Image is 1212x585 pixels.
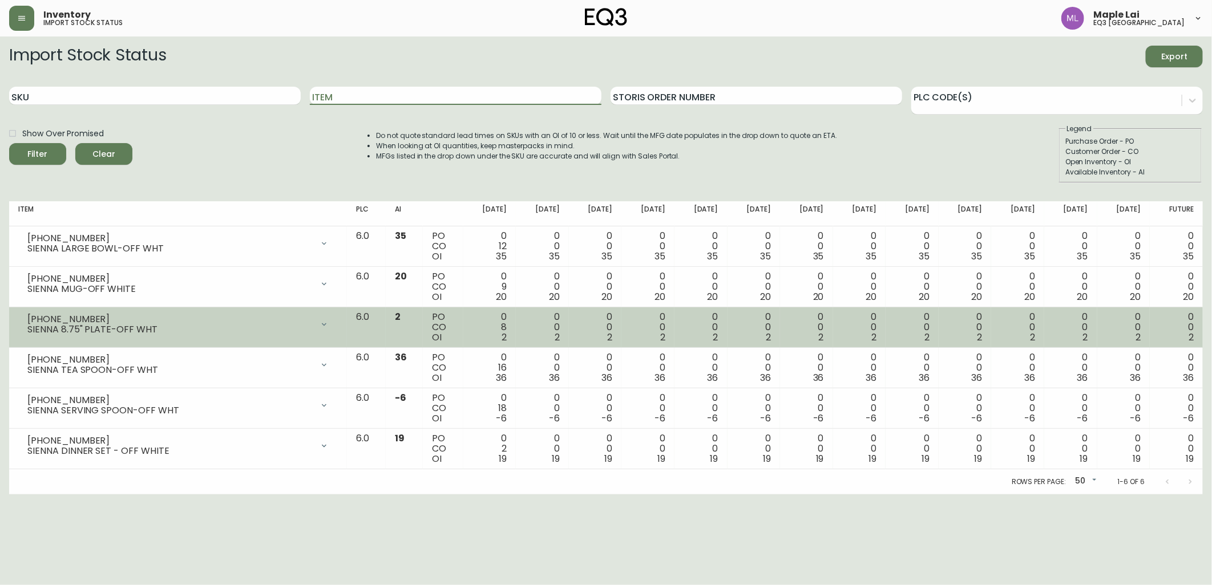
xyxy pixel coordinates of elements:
[525,231,560,262] div: 0 0
[1070,472,1099,491] div: 50
[432,290,442,303] span: OI
[472,352,507,383] div: 0 16
[27,284,313,294] div: SIENNA MUG-OFF WHITE
[708,371,718,384] span: 36
[1065,167,1195,177] div: Available Inventory - AI
[1093,10,1140,19] span: Maple Lai
[789,433,824,464] div: 0 0
[1024,250,1035,263] span: 35
[472,312,507,343] div: 0 8
[708,250,718,263] span: 35
[684,393,718,424] div: 0 0
[760,290,771,303] span: 20
[496,250,507,263] span: 35
[1186,452,1194,465] span: 19
[1077,290,1088,303] span: 20
[948,352,983,383] div: 0 0
[347,429,386,469] td: 6.0
[813,250,824,263] span: 35
[22,128,104,140] span: Show Over Promised
[1106,352,1141,383] div: 0 0
[432,271,454,302] div: PO CO
[18,433,338,458] div: [PHONE_NUMBER]SIENNA DINNER SET - OFF WHITE
[866,290,876,303] span: 20
[886,201,939,226] th: [DATE]
[728,201,781,226] th: [DATE]
[502,331,507,344] span: 2
[549,250,560,263] span: 35
[1136,331,1141,344] span: 2
[895,312,930,343] div: 0 0
[1106,271,1141,302] div: 0 0
[602,290,613,303] span: 20
[1053,433,1088,464] div: 0 0
[1097,201,1150,226] th: [DATE]
[496,371,507,384] span: 36
[674,201,728,226] th: [DATE]
[1106,433,1141,464] div: 0 0
[1133,452,1141,465] span: 19
[18,271,338,296] div: [PHONE_NUMBER]SIENNA MUG-OFF WHITE
[871,331,876,344] span: 2
[27,243,313,254] div: SIENNA LARGE BOWL-OFF WHT
[760,250,771,263] span: 35
[432,250,442,263] span: OI
[18,352,338,377] div: [PHONE_NUMBER]SIENNA TEA SPOON-OFF WHT
[631,312,665,343] div: 0 0
[605,452,613,465] span: 19
[710,452,718,465] span: 19
[919,371,930,384] span: 36
[472,433,507,464] div: 0 2
[1183,250,1194,263] span: 35
[1077,412,1088,425] span: -6
[578,393,613,424] div: 0 0
[525,393,560,424] div: 0 0
[347,267,386,307] td: 6.0
[655,412,665,425] span: -6
[1189,331,1194,344] span: 2
[472,393,507,424] div: 0 18
[948,393,983,424] div: 0 0
[763,452,771,465] span: 19
[1000,393,1035,424] div: 0 0
[1183,371,1194,384] span: 36
[948,312,983,343] div: 0 0
[347,307,386,348] td: 6.0
[578,231,613,262] div: 0 0
[432,393,454,424] div: PO CO
[376,151,837,161] li: MFGs listed in the drop down under the SKU are accurate and will align with Sales Portal.
[631,352,665,383] div: 0 0
[833,201,886,226] th: [DATE]
[525,352,560,383] div: 0 0
[432,231,454,262] div: PO CO
[27,395,313,405] div: [PHONE_NUMBER]
[1106,393,1141,424] div: 0 0
[578,271,613,302] div: 0 0
[708,412,718,425] span: -6
[1053,312,1088,343] div: 0 0
[766,331,771,344] span: 2
[789,271,824,302] div: 0 0
[432,331,442,344] span: OI
[549,371,560,384] span: 36
[1000,271,1035,302] div: 0 0
[376,141,837,151] li: When looking at OI quantities, keep masterpacks in mind.
[395,229,406,242] span: 35
[1024,290,1035,303] span: 20
[842,393,877,424] div: 0 0
[1024,371,1035,384] span: 36
[866,412,876,425] span: -6
[737,393,771,424] div: 0 0
[972,250,983,263] span: 35
[1080,452,1088,465] span: 19
[842,433,877,464] div: 0 0
[813,290,824,303] span: 20
[432,412,442,425] span: OI
[1159,393,1194,424] div: 0 0
[1159,433,1194,464] div: 0 0
[780,201,833,226] th: [DATE]
[602,371,613,384] span: 36
[347,348,386,388] td: 6.0
[499,452,507,465] span: 19
[1077,371,1088,384] span: 36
